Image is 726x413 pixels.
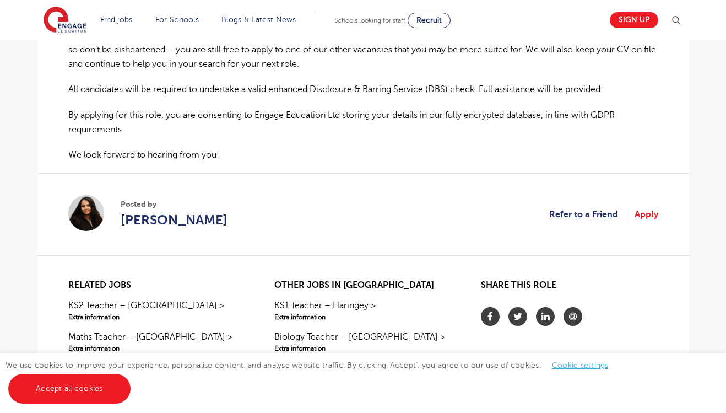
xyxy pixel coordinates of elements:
[274,312,451,322] span: Extra information
[68,148,658,162] p: We look forward to hearing from you!
[68,82,658,96] p: All candidates will be required to undertake a valid enhanced Disclosure & Barring Service (DBS) ...
[552,361,609,369] a: Cookie settings
[68,280,245,291] h2: Related jobs
[68,344,245,353] span: Extra information
[274,344,451,353] span: Extra information
[610,12,658,28] a: Sign up
[6,361,620,393] span: We use cookies to improve your experience, personalise content, and analyse website traffic. By c...
[68,28,658,72] p: If you’re not contacted within 2 working days, unfortunately, you have not been successful in thi...
[635,207,658,222] a: Apply
[481,280,658,296] h2: Share this role
[121,210,227,230] a: [PERSON_NAME]
[155,15,199,24] a: For Schools
[68,108,658,137] p: By applying for this role, you are consenting to Engage Education Ltd storing your details in our...
[549,207,627,222] a: Refer to a Friend
[8,374,131,404] a: Accept all cookies
[68,312,245,322] span: Extra information
[68,299,245,322] a: KS2 Teacher – [GEOGRAPHIC_DATA] >Extra information
[416,16,442,24] span: Recruit
[274,280,451,291] h2: Other jobs in [GEOGRAPHIC_DATA]
[68,330,245,353] a: Maths Teacher – [GEOGRAPHIC_DATA] >Extra information
[274,330,451,353] a: Biology Teacher – [GEOGRAPHIC_DATA] >Extra information
[100,15,133,24] a: Find jobs
[44,7,86,34] img: Engage Education
[221,15,296,24] a: Blogs & Latest News
[334,17,405,24] span: Schools looking for staff
[408,13,451,28] a: Recruit
[274,299,451,322] a: KS1 Teacher – Haringey >Extra information
[121,199,227,210] span: Posted by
